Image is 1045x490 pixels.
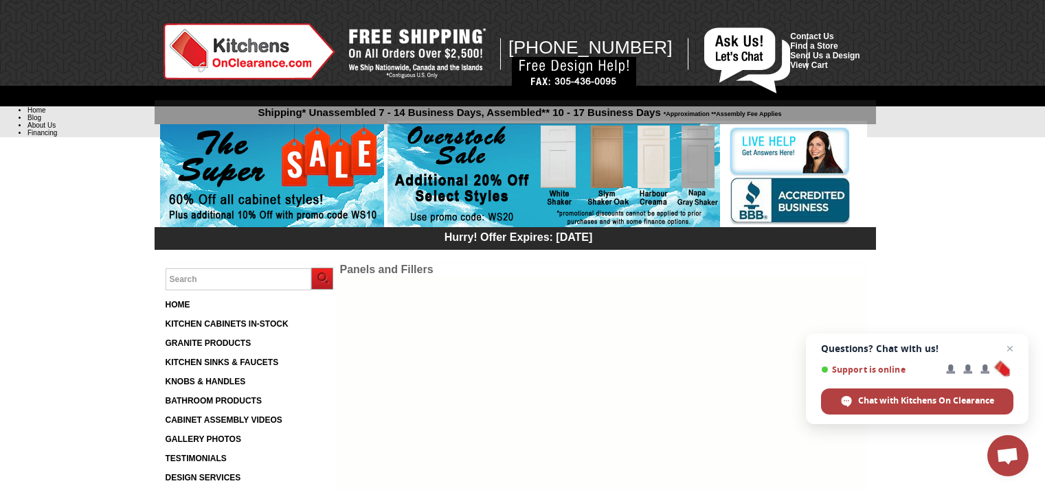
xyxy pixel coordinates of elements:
[987,435,1029,476] a: Open chat
[166,415,282,425] a: CABINET ASSEMBLY VIDEOS
[166,300,190,310] a: HOME
[311,268,333,290] input: Submit
[790,60,827,70] a: View Cart
[27,114,41,121] a: Blog
[821,343,1013,354] span: Questions? Chat with us!
[790,51,859,60] a: Send Us a Design
[166,473,241,482] a: DESIGN SERVICES
[821,388,1013,415] span: Chat with Kitchens On Clearance
[166,377,246,386] a: KNOBS & HANDLES
[27,106,46,114] a: Home
[508,37,673,58] span: [PHONE_NUMBER]
[166,338,251,348] a: GRANITE PRODUCTS
[661,107,782,117] span: *Approximation **Assembly Fee Applies
[161,229,876,244] div: Hurry! Offer Expires: [DATE]
[161,100,876,118] p: Shipping* Unassembled 7 - 14 Business Days, Assembled** 10 - 17 Business Days
[166,358,279,367] a: KITCHEN SINKS & FAUCETS
[858,395,994,407] span: Chat with Kitchens On Clearance
[27,121,56,129] a: About Us
[166,396,262,406] a: BATHROOM PRODUCTS
[166,319,289,329] a: KITCHEN CABINETS IN-STOCK
[166,454,227,463] a: TESTIMONIALS
[340,264,865,276] td: Panels and Fillers
[821,364,936,375] span: Support is online
[164,23,335,80] img: Kitchens on Clearance Logo
[790,41,838,51] a: Find a Store
[27,129,57,137] a: Financing
[166,434,241,444] a: GALLERY PHOTOS
[790,32,833,41] a: Contact Us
